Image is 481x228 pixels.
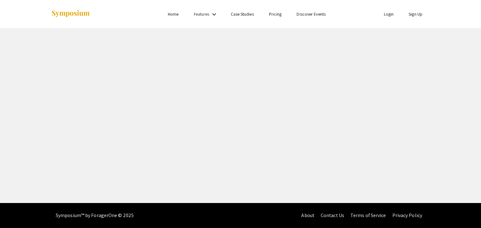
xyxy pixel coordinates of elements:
[56,203,134,228] div: Symposium™ by ForagerOne © 2025
[194,11,209,17] a: Features
[297,11,326,17] a: Discover Events
[168,11,178,17] a: Home
[350,212,386,219] a: Terms of Service
[409,11,422,17] a: Sign Up
[210,11,218,18] mat-icon: Expand Features list
[392,212,422,219] a: Privacy Policy
[321,212,344,219] a: Contact Us
[51,10,90,18] img: Symposium by ForagerOne
[269,11,282,17] a: Pricing
[231,11,254,17] a: Case Studies
[301,212,314,219] a: About
[384,11,394,17] a: Login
